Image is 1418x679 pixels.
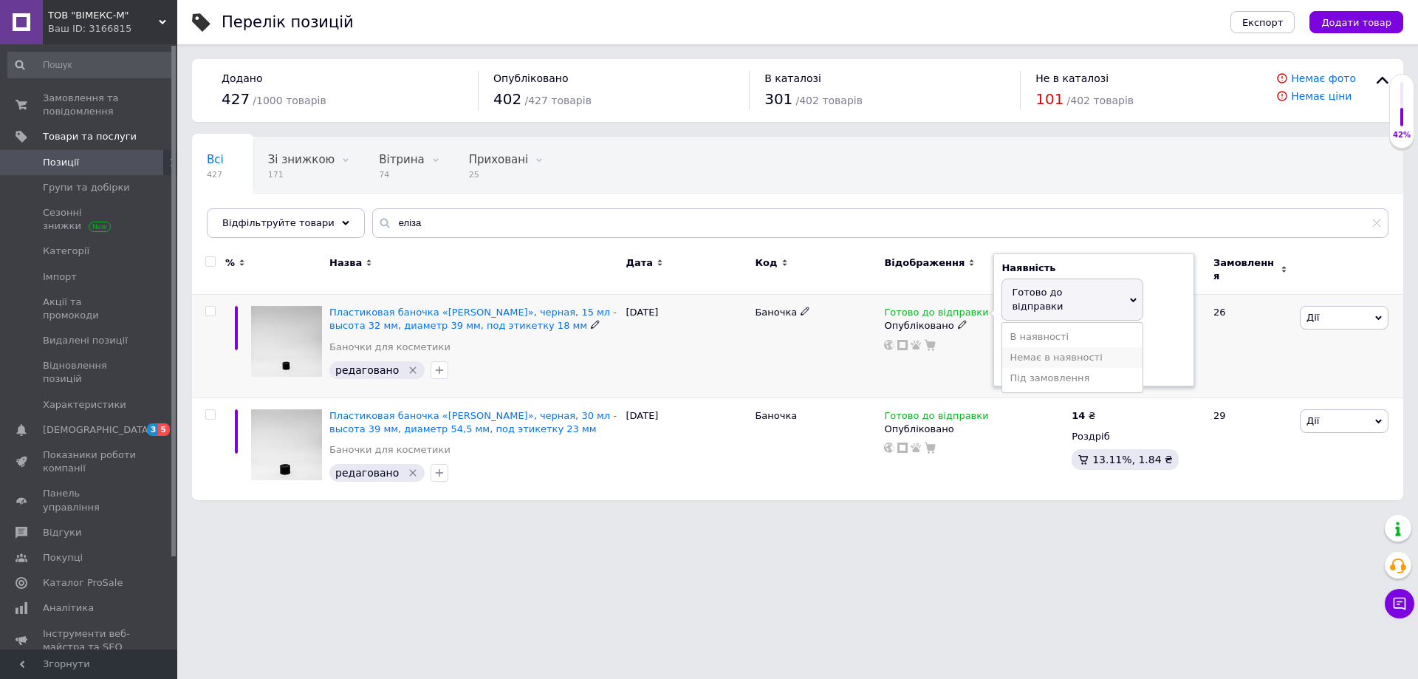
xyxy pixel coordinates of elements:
span: Замовлення [1213,256,1277,283]
div: [DATE] [622,397,751,500]
span: Назва [329,256,362,270]
svg: Видалити мітку [407,364,419,376]
div: [DATE] [622,295,751,398]
span: Панель управління [43,487,137,513]
span: 25 [469,169,529,180]
span: Дії [1306,312,1319,323]
span: Характеристики [43,398,126,412]
img: Пластиковая баночка «Элиза», черная, 15 мл - высота 32 мм, диаметр 39 мм, под этикетку 18 мм [251,306,322,377]
span: Відновлення позицій [43,359,137,386]
span: / 427 товарів [524,95,591,106]
button: Експорт [1230,11,1295,33]
span: 5 [158,423,170,436]
span: Акції та промокоди [43,296,137,322]
span: Опубліковані [207,209,284,222]
a: Баночки для косметики [329,341,451,354]
span: Дата [626,256,653,270]
span: Дії [1306,415,1319,426]
span: 13.11%, 1.84 ₴ [1092,454,1173,465]
span: / 402 товарів [795,95,862,106]
span: 402 [493,90,521,108]
li: Під замовлення [1002,368,1143,389]
span: Показники роботи компанії [43,448,137,475]
div: 29 [1205,397,1296,500]
span: Відгуки [43,526,81,539]
svg: Видалити мітку [407,467,419,479]
span: Імпорт [43,270,77,284]
span: редаговано [335,364,399,376]
span: Зі знижкою [268,153,335,166]
span: Сезонні знижки [43,206,137,233]
div: Наявність [1001,262,1186,275]
span: Групи та добірки [43,181,130,194]
span: / 1000 товарів [253,95,326,106]
span: 427 [222,90,250,108]
span: Покупці [43,551,83,564]
span: Готово до відправки [884,410,988,426]
button: Чат з покупцем [1385,589,1414,618]
span: Категорії [43,245,89,258]
span: Баночка [755,307,797,318]
span: Додано [222,72,262,84]
span: Відображення [884,256,965,270]
img: Пластиковая баночка «Элиза», черная, 30 мл - высота 39 мм, диаметр 54,5 мм, под этикетку 23 мм [251,409,322,480]
span: Замовлення та повідомлення [43,92,137,118]
span: Позиції [43,156,79,169]
div: 42% [1390,130,1414,140]
input: Пошук по назві позиції, артикулу і пошуковим запитам [372,208,1388,238]
span: Відфільтруйте товари [222,217,335,228]
span: Аналітика [43,601,94,615]
span: 74 [379,169,424,180]
li: Немає в наявності [1002,347,1143,368]
span: Вітрина [379,153,424,166]
span: Не в каталозі [1035,72,1109,84]
span: 101 [1035,90,1063,108]
span: редаговано [335,467,399,479]
span: В каталозі [764,72,821,84]
span: % [225,256,235,270]
div: Перелік позицій [222,15,354,30]
a: Немає фото [1291,72,1356,84]
span: 301 [764,90,792,108]
span: Експорт [1242,17,1284,28]
span: Готово до відправки [1012,287,1063,311]
span: Додати товар [1321,17,1391,28]
span: 171 [268,169,335,180]
div: Ваш ID: 3166815 [48,22,177,35]
span: ТОВ "ВІМЕКС-М" [48,9,159,22]
b: 14 [1072,410,1085,421]
div: 26 [1205,295,1296,398]
span: Каталог ProSale [43,576,123,590]
a: Баночки для косметики [329,443,451,457]
div: Опубліковано [884,423,1064,436]
div: ₴ [1072,409,1095,423]
span: / 402 товарів [1067,95,1134,106]
span: 3 [147,423,159,436]
span: Код [755,256,777,270]
span: Інструменти веб-майстра та SEO [43,627,137,654]
li: В наявності [1002,327,1143,347]
a: Пластиковая баночка «[PERSON_NAME]», черная, 15 мл - высота 32 мм, диаметр 39 мм, под этикетку 18 мм [329,307,617,331]
div: Роздріб [1072,430,1201,443]
span: Товари та послуги [43,130,137,143]
button: Додати товар [1309,11,1403,33]
span: Приховані [469,153,529,166]
span: Готово до відправки [884,307,988,322]
span: Баночка [755,410,797,421]
a: Немає ціни [1291,90,1352,102]
a: Пластиковая баночка «[PERSON_NAME]», черная, 30 мл - высота 39 мм, диаметр 54,5 мм, под этикетку ... [329,410,617,434]
span: Всі [207,153,224,166]
div: Опубліковано [884,319,1064,332]
span: Опубліковано [493,72,569,84]
span: 427 [207,169,224,180]
input: Пошук [7,52,174,78]
span: Видалені позиції [43,334,128,347]
span: [DEMOGRAPHIC_DATA] [43,423,152,437]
